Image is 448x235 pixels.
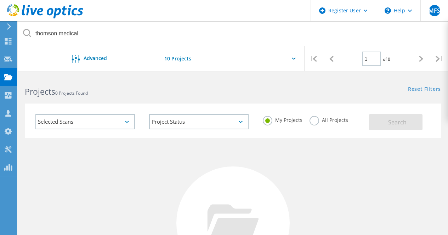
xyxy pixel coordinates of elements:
[310,116,348,123] label: All Projects
[430,46,448,71] div: |
[388,118,407,126] span: Search
[429,8,440,13] span: MFS
[263,116,302,123] label: My Projects
[25,86,55,97] b: Projects
[369,114,423,130] button: Search
[385,7,391,14] svg: \n
[149,114,249,129] div: Project Status
[7,15,83,20] a: Live Optics Dashboard
[35,114,135,129] div: Selected Scans
[305,46,323,71] div: |
[383,56,390,62] span: of 0
[84,56,107,61] span: Advanced
[408,87,441,93] a: Reset Filters
[55,90,88,96] span: 0 Projects Found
